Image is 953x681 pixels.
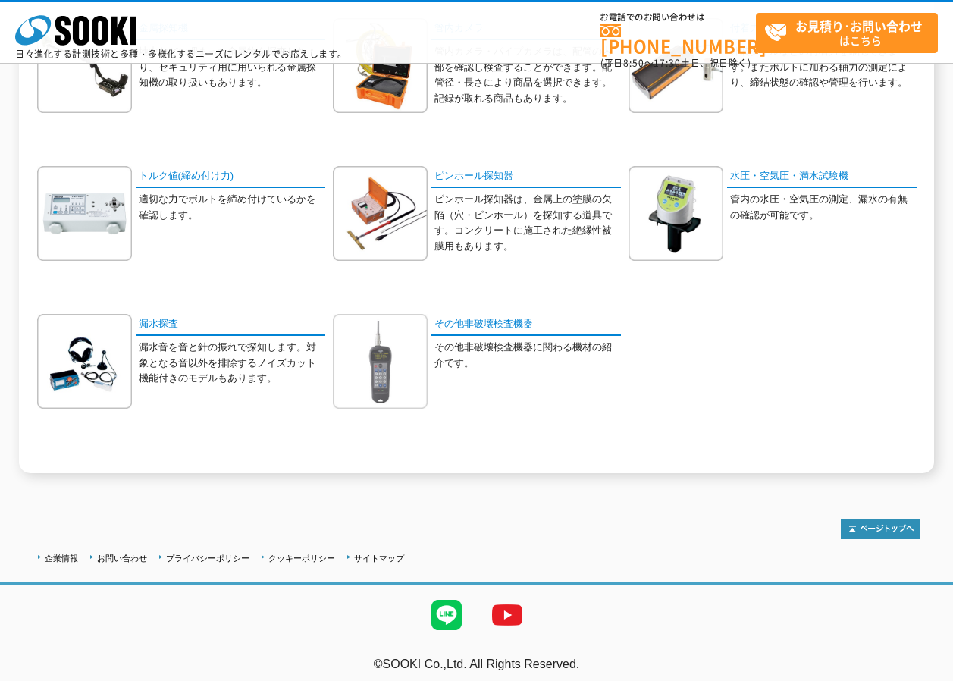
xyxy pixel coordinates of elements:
[764,14,937,52] span: はこちら
[15,49,347,58] p: 日々進化する計測技術と多種・多様化するニーズにレンタルでお応えします。
[654,56,681,70] span: 17:30
[431,166,621,188] a: ピンホール探知器
[354,554,404,563] a: サイトマップ
[416,585,477,645] img: LINE
[434,44,621,107] p: 管内カメラ・パイプカメラは、配管の内部を確認し検査することができます。配管径・長さにより商品を選択できます。記録が取れる商品もあります。
[333,166,428,261] img: ピンホール探知器
[600,56,751,70] span: (平日 ～ 土日、祝日除く)
[37,166,132,261] img: トルク値(締め付け力)
[45,554,78,563] a: 企業情報
[136,314,325,336] a: 漏水探査
[629,166,723,261] img: 水圧・空気圧・満水試験機
[434,192,621,255] p: ピンホール探知器は、金属上の塗膜の欠陥（穴・ピンホール）を探知する道具です。コンクリートに施工された絶縁性被膜用もあります。
[841,519,920,539] img: トップページへ
[756,13,938,53] a: お見積り･お問い合わせはこちら
[600,13,756,22] span: お電話でのお問い合わせは
[37,314,132,409] img: 漏水探査
[623,56,644,70] span: 8:50
[730,192,917,224] p: 管内の水圧・空気圧の測定、漏水の有無の確認が可能です。
[434,340,621,372] p: その他非破壊検査機器に関わる機材の紹介です。
[268,554,335,563] a: クッキーポリシー
[97,554,147,563] a: お問い合わせ
[727,166,917,188] a: 水圧・空気圧・満水試験機
[139,340,325,387] p: 漏水音を音と針の振れで探知します。対象となる音以外を排除するノイズカット機能付きのモデルもあります。
[333,314,428,409] img: その他非破壊検査機器
[600,24,756,55] a: [PHONE_NUMBER]
[431,314,621,336] a: その他非破壊検査機器
[477,585,538,645] img: YouTube
[136,166,325,188] a: トルク値(締め付け力)
[139,192,325,224] p: 適切な力でボルトを締め付けているかを確認します。
[166,554,249,563] a: プライバシーポリシー
[795,17,923,35] strong: お見積り･お問い合わせ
